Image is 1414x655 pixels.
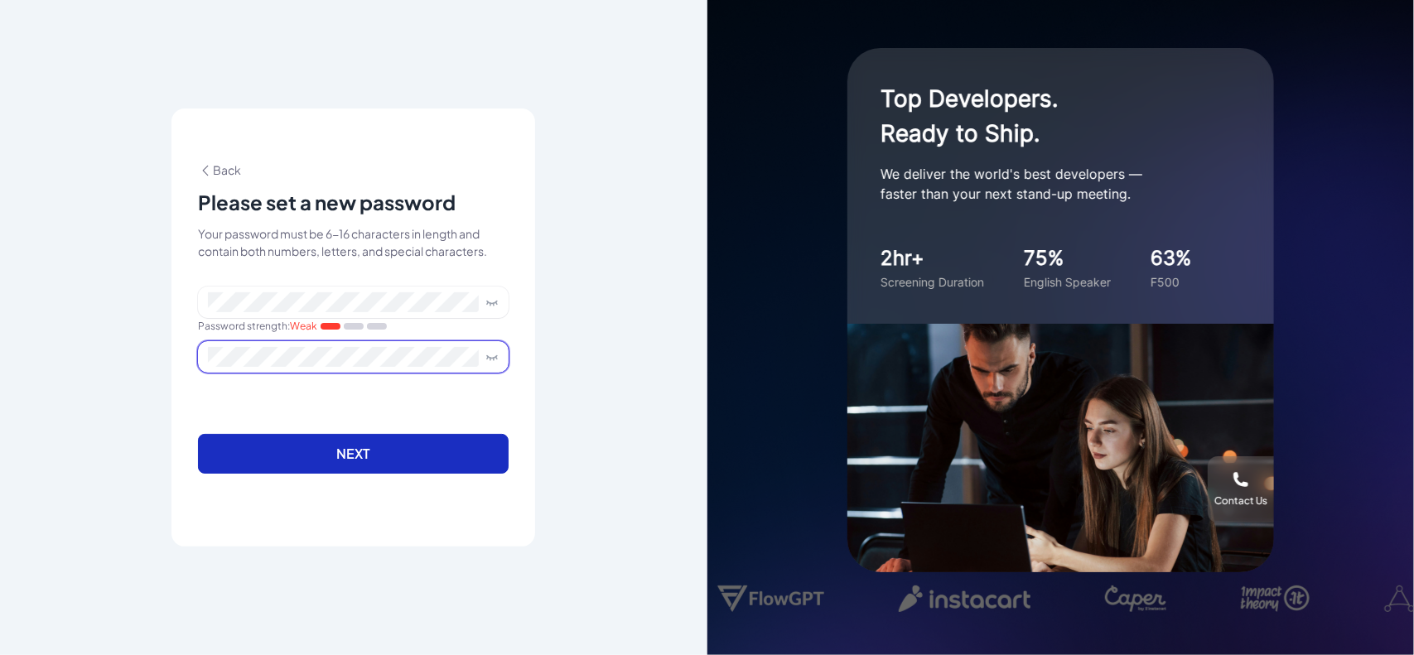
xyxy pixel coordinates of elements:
div: Contact Us [1214,494,1267,508]
span: Weak [290,320,317,332]
p: We deliver the world's best developers — faster than your next stand-up meeting. [881,164,1212,204]
div: English Speaker [1024,273,1111,291]
p: Please set a new password [198,189,456,215]
button: Contact Us [1208,456,1274,523]
div: 75% [1024,243,1111,273]
div: Password strength : [198,318,509,335]
div: Your password must be 6-16 characters in length and contain both numbers, letters, and special ch... [198,225,509,260]
span: Back [198,162,241,177]
div: 2hr+ [881,243,984,273]
button: Next [198,434,509,474]
div: 63% [1151,243,1192,273]
h1: Top Developers. Ready to Ship. [881,81,1212,151]
div: F500 [1151,273,1192,291]
div: Screening Duration [881,273,984,291]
